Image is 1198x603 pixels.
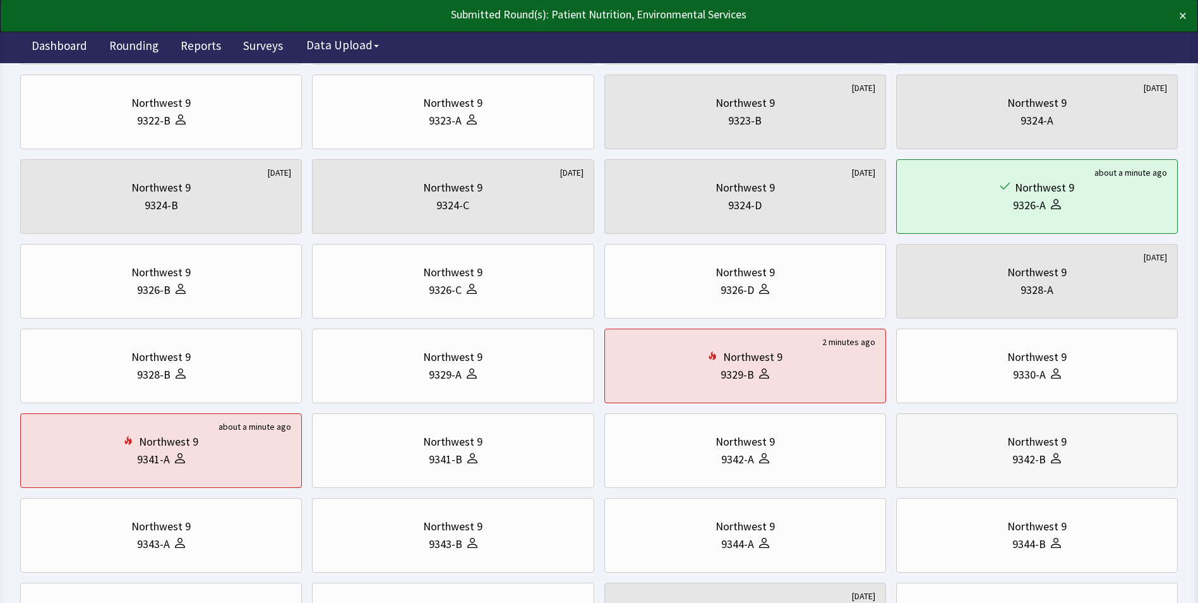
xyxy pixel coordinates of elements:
div: [DATE] [852,590,875,602]
div: Northwest 9 [723,348,782,366]
div: 2 minutes ago [822,336,875,348]
div: Northwest 9 [1015,179,1074,197]
div: [DATE] [560,166,584,179]
div: Northwest 9 [716,518,775,535]
div: 9343-A [137,535,170,553]
a: Surveys [234,32,292,63]
div: 9324-C [436,197,469,214]
div: Northwest 9 [716,264,775,281]
a: Dashboard [22,32,97,63]
div: Northwest 9 [131,518,191,535]
button: × [1179,6,1187,26]
div: Northwest 9 [716,94,775,112]
div: 9323-A [429,112,462,130]
div: 9343-B [429,535,462,553]
div: 9328-A [1021,281,1053,299]
div: 9326-B [137,281,171,299]
div: Northwest 9 [139,433,198,451]
div: 9324-D [728,197,762,214]
div: [DATE] [1144,251,1167,264]
div: 9326-A [1013,197,1046,214]
div: 9341-A [137,451,170,468]
div: Northwest 9 [1007,433,1067,451]
div: [DATE] [1144,82,1167,94]
div: 9342-B [1012,451,1046,468]
div: Northwest 9 [131,179,191,197]
div: 9330-A [1013,366,1046,384]
div: Northwest 9 [423,264,482,281]
div: 9344-A [721,535,754,553]
div: 9344-B [1012,535,1046,553]
div: Northwest 9 [423,518,482,535]
div: Northwest 9 [716,433,775,451]
div: 9342-A [721,451,754,468]
div: Northwest 9 [423,179,482,197]
div: Northwest 9 [1007,518,1067,535]
div: Northwest 9 [716,179,775,197]
div: 9326-D [721,281,754,299]
div: Northwest 9 [423,348,482,366]
div: 9324-B [145,197,178,214]
div: 9329-B [721,366,754,384]
button: Data Upload [299,33,386,57]
div: 9324-A [1021,112,1053,130]
div: Northwest 9 [131,94,191,112]
div: 9328-B [137,366,171,384]
div: 9341-B [429,451,462,468]
div: 9322-B [137,112,171,130]
div: [DATE] [852,166,875,179]
div: Northwest 9 [1007,348,1067,366]
a: Reports [171,32,231,63]
div: 9326-C [429,281,462,299]
div: Northwest 9 [423,94,482,112]
div: [DATE] [268,166,291,179]
div: about a minute ago [1094,166,1167,179]
div: [DATE] [852,82,875,94]
div: Submitted Round(s): Patient Nutrition, Environmental Services [11,6,1069,23]
div: Northwest 9 [423,433,482,451]
div: Northwest 9 [131,264,191,281]
div: Northwest 9 [1007,94,1067,112]
div: about a minute ago [219,420,291,433]
div: Northwest 9 [131,348,191,366]
div: 9329-A [429,366,462,384]
a: Rounding [100,32,168,63]
div: 9323-B [728,112,762,130]
div: Northwest 9 [1007,264,1067,281]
